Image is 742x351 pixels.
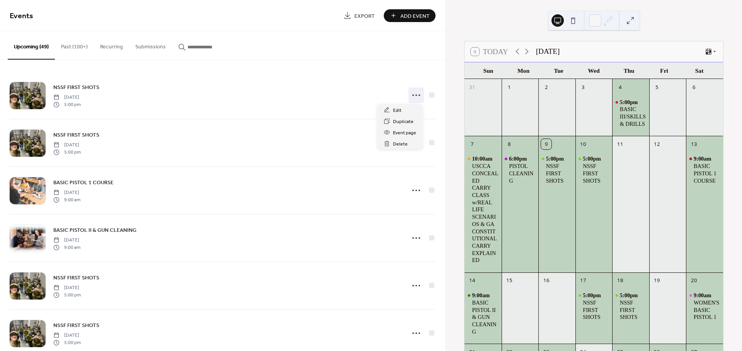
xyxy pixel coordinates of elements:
div: BASIC PISTOL 1 COURSE [686,155,723,184]
div: BASIC III/SKILLS & DRILLS [612,99,649,128]
div: PISTOL CLEANING [502,155,539,184]
div: 4 [615,82,625,92]
a: Export [338,9,381,22]
div: NSSF FIRST SHOTS [620,299,646,321]
span: 5:00 pm [53,149,81,156]
div: [DATE] [536,46,560,57]
div: 10 [578,139,588,149]
div: 8 [504,139,514,149]
div: NSSF FIRST SHOTS [575,155,613,184]
span: 5:00 pm [53,291,81,298]
div: 7 [467,139,477,149]
div: 12 [652,139,662,149]
div: BASIC PISTOL II & GUN CLEANING [465,292,502,335]
span: BASIC PISTOL 1 COURSE [53,179,114,187]
div: 5 [652,82,662,92]
div: USCCA CONCEALED CARRY CLASS w/REAL LIFE SCENARIOS & GA CONSTITUTIONAL CARRY EXPLAINED [472,163,499,264]
div: 11 [615,139,625,149]
button: Recurring [94,31,129,59]
div: 1 [504,82,514,92]
span: Duplicate [393,118,414,126]
span: 5:00pm [620,99,639,106]
a: NSSF FIRST SHOTS [53,130,99,139]
span: 5:00 pm [53,339,81,346]
div: 19 [652,276,662,286]
span: [DATE] [53,237,80,244]
div: NSSF FIRST SHOTS [538,155,575,184]
span: Add Event [400,12,430,20]
span: 9:00 am [53,244,80,251]
span: Events [10,9,33,24]
span: 6:00pm [509,155,528,163]
span: NSSF FIRST SHOTS [53,322,99,330]
div: 13 [689,139,699,149]
span: BASIC PISTOL II & GUN CLEANING [53,226,136,235]
div: BASIC III/SKILLS & DRILLS [620,106,646,127]
a: BASIC PISTOL II & GUN CLEANING [53,226,136,235]
div: Sun [471,62,506,79]
div: Mon [506,62,541,79]
a: NSSF FIRST SHOTS [53,273,99,282]
div: WOMEN'S BASIC PISTOL 1 [694,299,720,321]
span: [DATE] [53,94,81,101]
span: [DATE] [53,284,81,291]
span: NSSF FIRST SHOTS [53,84,99,92]
span: Event page [393,129,416,137]
div: Fri [647,62,682,79]
span: [DATE] [53,189,80,196]
div: 14 [467,276,477,286]
span: NSSF FIRST SHOTS [53,274,99,282]
div: 15 [504,276,514,286]
div: USCCA CONCEALED CARRY CLASS w/REAL LIFE SCENARIOS & GA CONSTITUTIONAL CARRY EXPLAINED [465,155,502,264]
button: Add Event [384,9,436,22]
div: BASIC PISTOL II & GUN CLEANING [472,299,499,336]
span: 5:00 pm [53,101,81,108]
div: Wed [576,62,611,79]
div: NSSF FIRST SHOTS [546,163,572,184]
div: 18 [615,276,625,286]
div: Sat [682,62,717,79]
span: Export [354,12,375,20]
span: NSSF FIRST SHOTS [53,131,99,139]
span: 9:00am [694,155,713,163]
span: 5:00pm [546,155,565,163]
a: NSSF FIRST SHOTS [53,321,99,330]
button: Past (100+) [55,31,94,59]
div: NSSF FIRST SHOTS [575,292,613,321]
div: Thu [611,62,647,79]
span: [DATE] [53,142,81,149]
div: 31 [467,82,477,92]
a: BASIC PISTOL 1 COURSE [53,178,114,187]
span: Delete [393,140,408,148]
span: 5:00pm [620,292,639,299]
button: Submissions [129,31,172,59]
div: 2 [541,82,551,92]
span: Edit [393,106,402,115]
span: 9:00am [694,292,713,299]
span: 5:00pm [583,155,602,163]
a: NSSF FIRST SHOTS [53,83,99,92]
div: 6 [689,82,699,92]
div: 9 [541,139,551,149]
span: 9:00am [472,292,491,299]
div: NSSF FIRST SHOTS [612,292,649,321]
div: Tue [541,62,576,79]
span: 9:00 am [53,196,80,203]
div: NSSF FIRST SHOTS [583,299,609,321]
span: [DATE] [53,332,81,339]
div: NSSF FIRST SHOTS [583,163,609,184]
span: 10:00am [472,155,494,163]
div: 3 [578,82,588,92]
div: WOMEN'S BASIC PISTOL 1 [686,292,723,321]
div: 16 [541,276,551,286]
div: 20 [689,276,699,286]
div: BASIC PISTOL 1 COURSE [694,163,720,184]
div: PISTOL CLEANING [509,163,535,184]
button: Upcoming (49) [8,31,55,60]
span: 5:00pm [583,292,602,299]
div: 17 [578,276,588,286]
